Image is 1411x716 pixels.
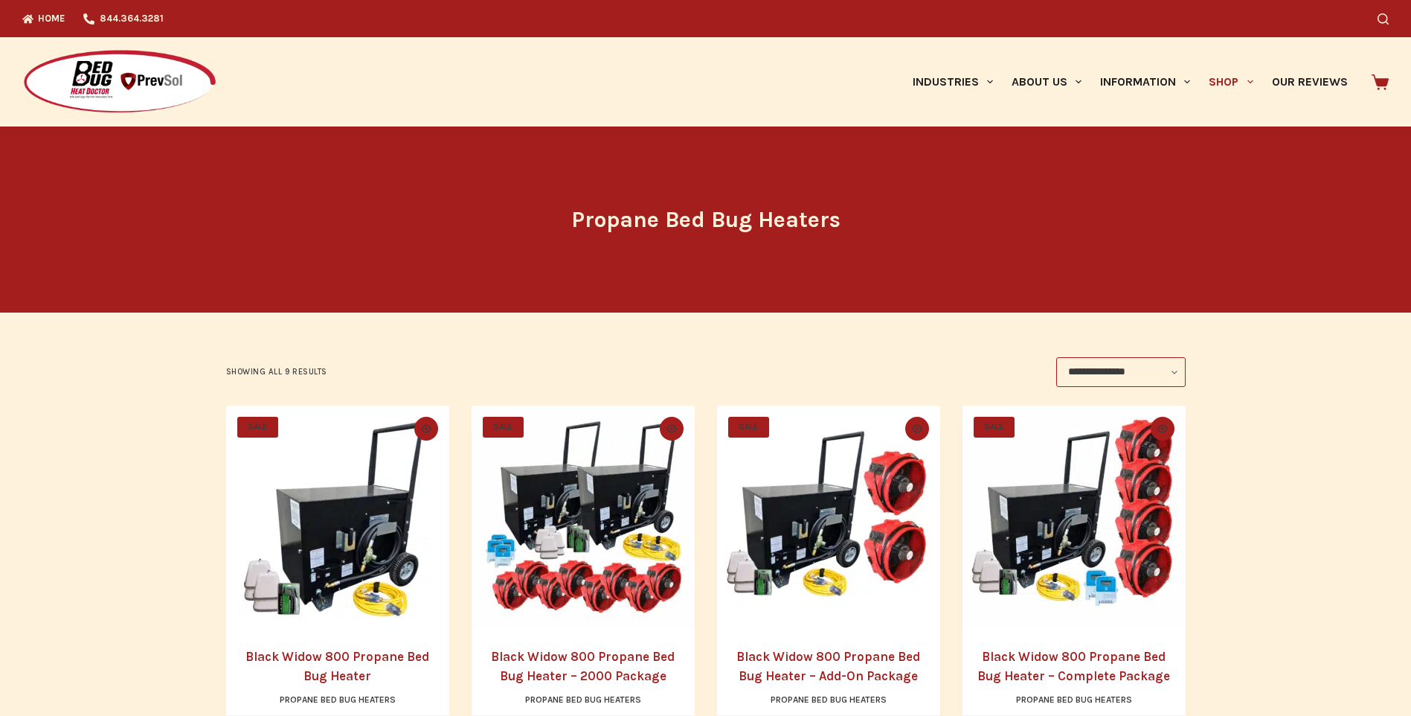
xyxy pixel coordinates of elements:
[1151,417,1174,441] button: Quick view toggle
[1091,37,1200,127] a: Information
[660,417,684,441] button: Quick view toggle
[1262,37,1357,127] a: Our Reviews
[903,37,1002,127] a: Industries
[245,649,429,683] a: Black Widow 800 Propane Bed Bug Heater
[717,406,940,629] a: Black Widow 800 Propane Bed Bug Heater - Add-On Package
[977,649,1170,683] a: Black Widow 800 Propane Bed Bug Heater – Complete Package
[728,417,769,438] span: SALE
[414,417,438,441] button: Quick view toggle
[1200,37,1262,127] a: Shop
[427,203,985,237] h1: Propane Bed Bug Heaters
[472,406,695,629] a: Black Widow 800 Propane Bed Bug Heater - 2000 Package
[237,417,278,438] span: SALE
[974,417,1015,438] span: SALE
[226,365,328,379] p: Showing all 9 results
[525,694,641,705] a: Propane Bed Bug Heaters
[1056,357,1186,387] select: Shop order
[1378,13,1389,25] button: Search
[1016,694,1132,705] a: Propane Bed Bug Heaters
[736,649,920,683] a: Black Widow 800 Propane Bed Bug Heater – Add-On Package
[903,37,1357,127] nav: Primary
[1002,37,1090,127] a: About Us
[226,406,449,629] a: Black Widow 800 Propane Bed Bug Heater
[771,694,887,705] a: Propane Bed Bug Heaters
[483,417,524,438] span: SALE
[905,417,929,441] button: Quick view toggle
[962,406,1186,629] a: Black Widow 800 Propane Bed Bug Heater - Complete Package
[22,49,217,115] img: Prevsol/Bed Bug Heat Doctor
[280,694,396,705] a: Propane Bed Bug Heaters
[491,649,675,683] a: Black Widow 800 Propane Bed Bug Heater – 2000 Package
